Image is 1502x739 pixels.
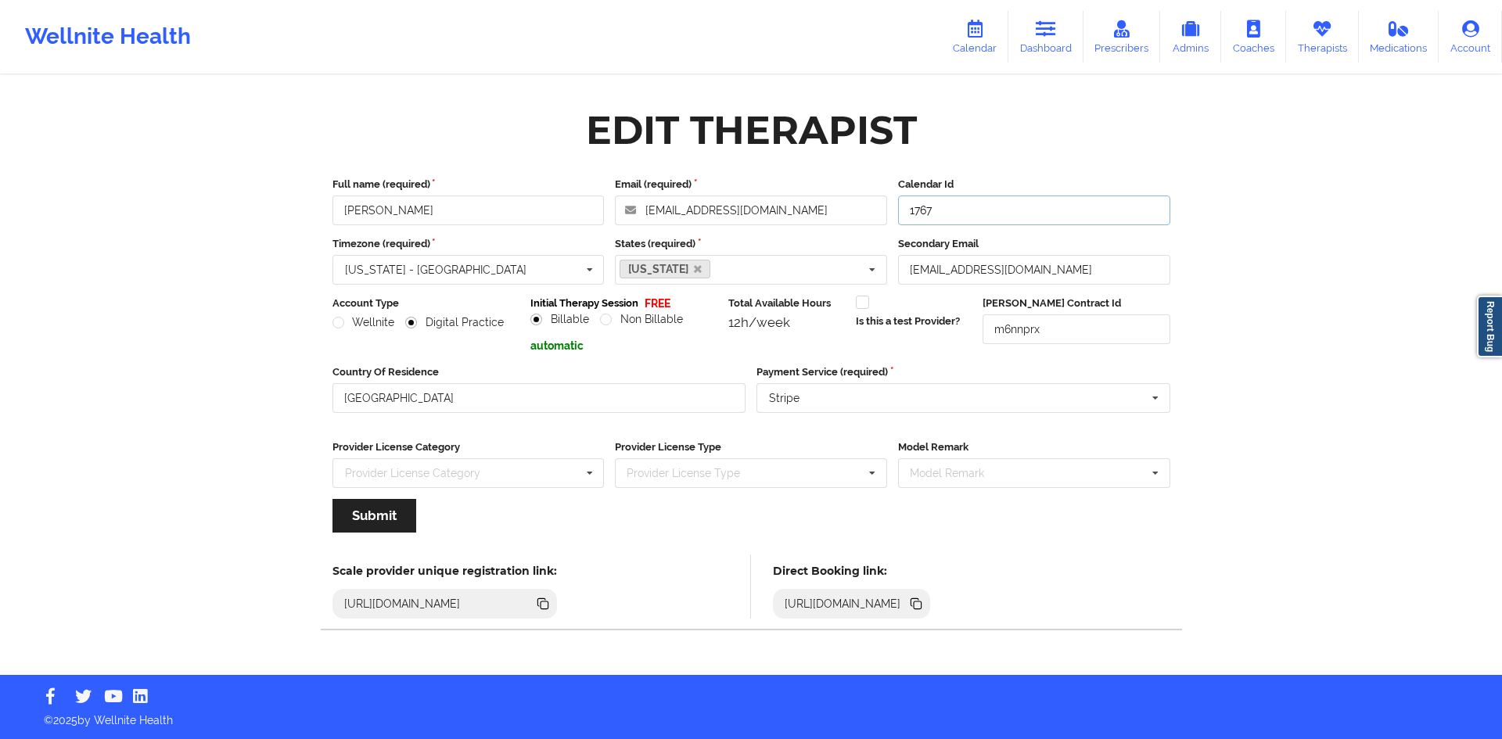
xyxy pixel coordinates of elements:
[615,236,887,252] label: States (required)
[898,196,1170,225] input: Calendar Id
[1008,11,1083,63] a: Dashboard
[332,236,605,252] label: Timezone (required)
[1221,11,1286,63] a: Coaches
[405,316,504,329] label: Digital Practice
[1359,11,1439,63] a: Medications
[530,296,638,311] label: Initial Therapy Session
[1160,11,1221,63] a: Admins
[898,439,1170,455] label: Model Remark
[941,11,1008,63] a: Calendar
[530,313,589,326] label: Billable
[586,106,917,155] div: Edit Therapist
[620,260,710,278] a: [US_STATE]
[645,296,670,311] p: FREE
[769,393,800,404] div: Stripe
[728,296,844,311] label: Total Available Hours
[623,465,763,483] div: Provider License Type
[615,439,887,455] label: Provider License Type
[1286,11,1359,63] a: Therapists
[345,468,480,479] div: Provider License Category
[332,439,605,455] label: Provider License Category
[898,255,1170,285] input: Email
[983,296,1170,311] label: [PERSON_NAME] Contract Id
[898,236,1170,252] label: Secondary Email
[856,314,960,329] label: Is this a test Provider?
[906,465,1007,483] div: Model Remark
[332,296,519,311] label: Account Type
[332,499,416,533] button: Submit
[1083,11,1161,63] a: Prescribers
[615,177,887,192] label: Email (required)
[33,701,1469,728] p: © 2025 by Wellnite Health
[778,596,907,612] div: [URL][DOMAIN_NAME]
[983,314,1170,344] input: Deel Contract Id
[773,564,930,578] h5: Direct Booking link:
[615,196,887,225] input: Email address
[345,264,526,275] div: [US_STATE] - [GEOGRAPHIC_DATA]
[600,313,683,326] label: Non Billable
[530,338,717,353] p: automatic
[1439,11,1502,63] a: Account
[332,177,605,192] label: Full name (required)
[338,596,467,612] div: [URL][DOMAIN_NAME]
[1477,296,1502,357] a: Report Bug
[332,196,605,225] input: Full name
[332,564,557,578] h5: Scale provider unique registration link:
[898,177,1170,192] label: Calendar Id
[332,364,746,380] label: Country Of Residence
[332,316,395,329] label: Wellnite
[728,314,844,330] div: 12h/week
[756,364,1170,380] label: Payment Service (required)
